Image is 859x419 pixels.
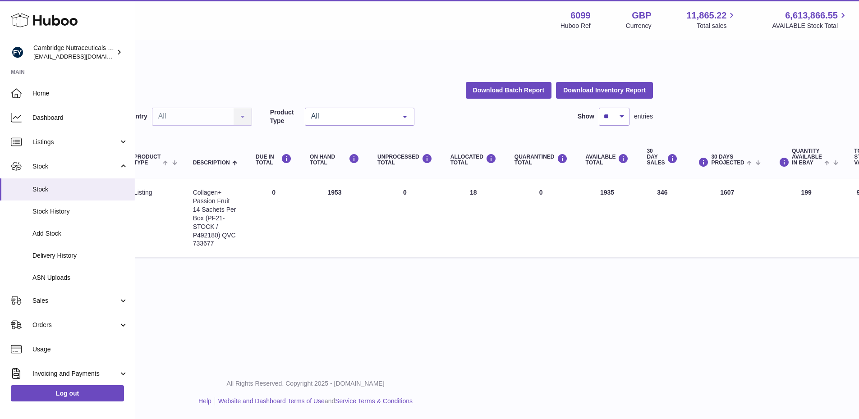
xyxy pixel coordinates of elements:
[11,385,124,401] a: Log out
[310,154,359,166] div: ON HAND Total
[33,53,133,60] span: [EMAIL_ADDRESS][DOMAIN_NAME]
[686,9,737,30] a: 11,865.22 Total sales
[711,154,744,166] span: 30 DAYS PROJECTED
[270,108,300,125] label: Product Type
[193,160,230,166] span: Description
[309,112,396,121] span: All
[32,114,128,122] span: Dashboard
[687,179,767,257] td: 1607
[647,148,678,166] div: 30 DAY SALES
[215,397,413,405] li: and
[218,397,325,405] a: Website and Dashboard Terms of Use
[539,189,543,196] span: 0
[32,369,119,378] span: Invoicing and Payments
[247,179,301,257] td: 0
[577,179,638,257] td: 1935
[556,82,653,98] button: Download Inventory Report
[32,345,128,354] span: Usage
[32,138,119,146] span: Listings
[626,22,652,30] div: Currency
[134,154,161,166] span: Product Type
[772,9,848,30] a: 6,613,866.55 AVAILABLE Stock Total
[134,189,152,196] span: listing
[11,46,24,59] img: huboo@camnutra.com
[198,397,211,405] a: Help
[32,89,128,98] span: Home
[767,179,845,257] td: 199
[450,154,496,166] div: ALLOCATED Total
[697,22,737,30] span: Total sales
[33,44,115,61] div: Cambridge Nutraceuticals Ltd
[32,185,128,194] span: Stock
[32,321,119,329] span: Orders
[560,22,591,30] div: Huboo Ref
[32,162,119,171] span: Stock
[578,112,594,121] label: Show
[514,154,568,166] div: QUARANTINED Total
[377,154,432,166] div: UNPROCESSED Total
[638,179,687,257] td: 346
[586,154,629,166] div: AVAILABLE Total
[32,229,128,238] span: Add Stock
[32,296,119,305] span: Sales
[123,112,147,121] label: Country
[301,179,368,257] td: 1953
[634,112,653,121] span: entries
[686,9,726,22] span: 11,865.22
[792,148,822,166] span: Quantity Available in eBay
[32,273,128,282] span: ASN Uploads
[632,9,651,22] strong: GBP
[441,179,505,257] td: 18
[772,22,848,30] span: AVAILABLE Stock Total
[570,9,591,22] strong: 6099
[32,251,128,260] span: Delivery History
[335,397,413,405] a: Service Terms & Conditions
[785,9,838,22] span: 6,613,866.55
[466,82,552,98] button: Download Batch Report
[32,207,128,216] span: Stock History
[368,179,441,257] td: 0
[193,188,238,248] div: Collagen+ Passion Fruit 14 Sachets Per Box (PF21-STOCK / P492180) QVC 733677
[256,154,292,166] div: DUE IN TOTAL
